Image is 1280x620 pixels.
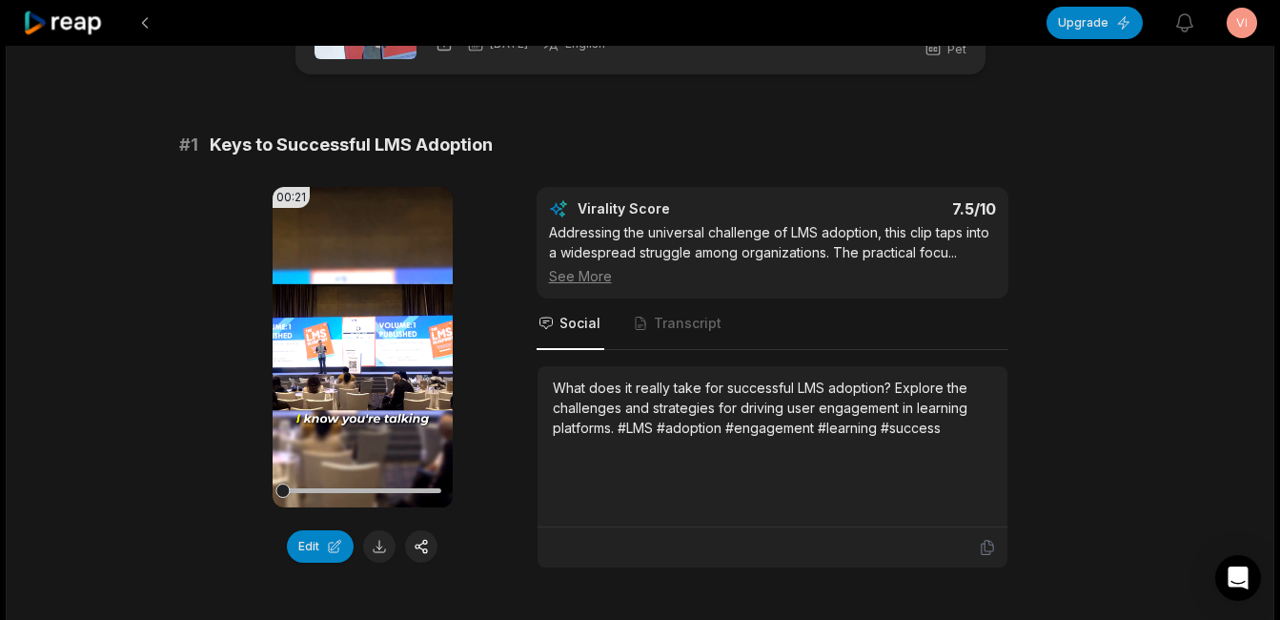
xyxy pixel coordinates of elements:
span: Transcript [654,314,721,333]
div: See More [549,266,996,286]
span: Pet [947,41,966,58]
div: What does it really take for successful LMS adoption? Explore the challenges and strategies for d... [553,378,992,438]
span: # 1 [179,132,198,158]
video: Your browser does not support mp4 format. [273,187,453,507]
button: Edit [287,530,354,563]
div: Virality Score [578,199,782,218]
span: Social [559,314,600,333]
div: 7.5 /10 [791,199,996,218]
div: Addressing the universal challenge of LMS adoption, this clip taps into a widespread struggle amo... [549,222,996,286]
div: Open Intercom Messenger [1215,555,1261,601]
span: Keys to Successful LMS Adoption [210,132,493,158]
button: Upgrade [1046,7,1143,39]
nav: Tabs [537,299,1008,350]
